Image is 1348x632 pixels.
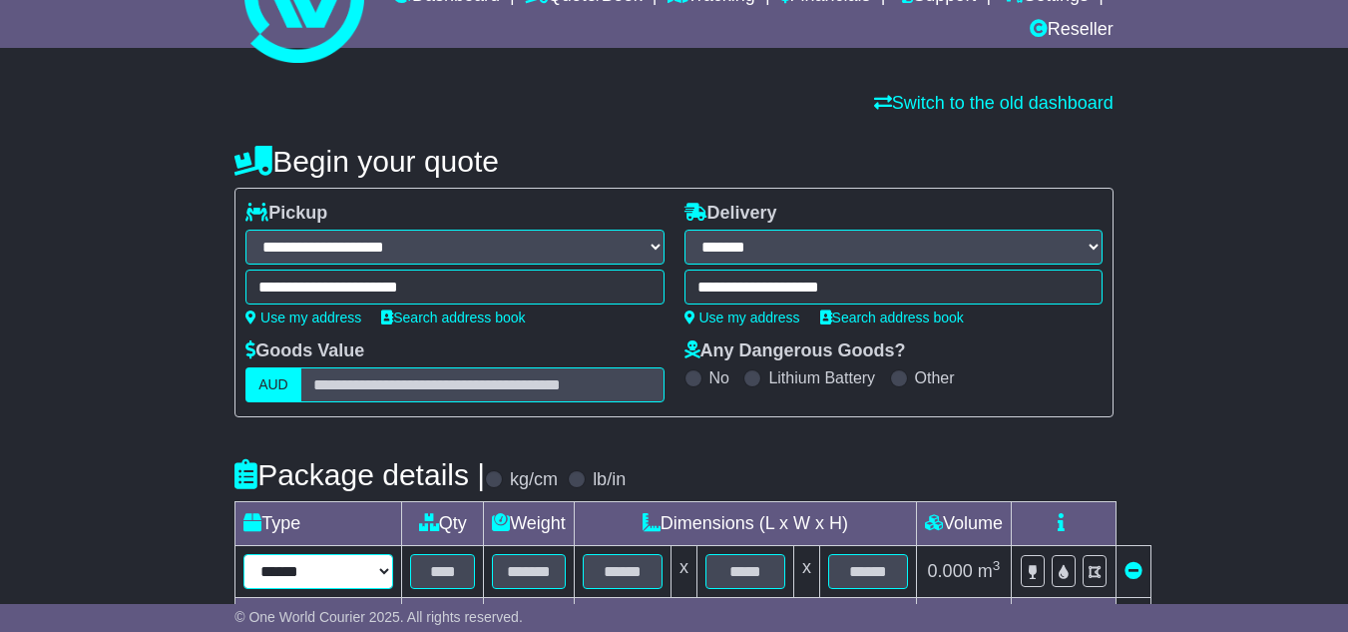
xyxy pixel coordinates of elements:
label: Lithium Battery [768,368,875,387]
label: lb/in [593,469,626,491]
label: No [709,368,729,387]
a: Reseller [1030,14,1114,48]
label: AUD [245,367,301,402]
label: Pickup [245,203,327,225]
span: © One World Courier 2025. All rights reserved. [234,609,523,625]
label: kg/cm [510,469,558,491]
td: x [793,546,819,598]
span: 0.000 [928,561,973,581]
label: Delivery [684,203,777,225]
td: Weight [484,502,575,546]
td: Volume [916,502,1011,546]
label: Any Dangerous Goods? [684,340,906,362]
label: Other [915,368,955,387]
a: Switch to the old dashboard [874,93,1114,113]
a: Search address book [381,310,525,325]
h4: Begin your quote [234,145,1114,178]
td: Qty [402,502,484,546]
td: Dimensions (L x W x H) [574,502,916,546]
sup: 3 [993,558,1001,573]
a: Search address book [820,310,964,325]
span: m [978,561,1001,581]
td: Type [235,502,402,546]
td: x [671,546,696,598]
a: Use my address [245,310,361,325]
a: Remove this item [1124,561,1142,581]
a: Use my address [684,310,800,325]
h4: Package details | [234,458,485,491]
label: Goods Value [245,340,364,362]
